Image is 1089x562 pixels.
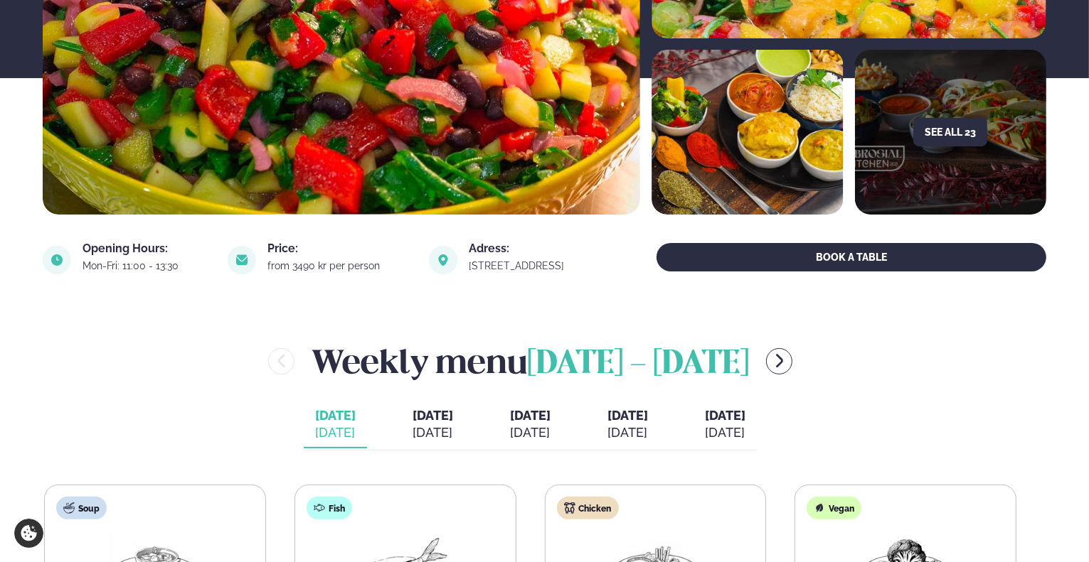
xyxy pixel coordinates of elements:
[312,338,749,384] h2: Weekly menu
[83,243,211,254] div: Opening Hours:
[705,408,745,423] span: [DATE]
[564,502,575,514] img: chicken.svg
[228,246,256,274] img: image alt
[307,497,352,519] div: Fish
[413,408,453,423] span: [DATE]
[56,497,107,519] div: Soup
[314,502,325,514] img: fish.svg
[557,497,619,519] div: Chicken
[510,424,551,441] div: [DATE]
[499,401,562,448] button: [DATE] [DATE]
[469,257,596,274] a: link
[510,408,551,423] span: [DATE]
[607,424,648,441] div: [DATE]
[43,246,71,274] img: image alt
[83,260,211,271] div: Mon-Fri: 11:00 - 13:30
[267,243,412,254] div: Price:
[607,408,648,423] span: [DATE]
[596,401,659,448] button: [DATE] [DATE]
[413,424,453,441] div: [DATE]
[694,401,757,448] button: [DATE] [DATE]
[267,260,412,271] div: from 3490 kr per person
[401,401,464,448] button: [DATE] [DATE]
[304,401,367,448] button: [DATE] [DATE]
[315,424,356,441] div: [DATE]
[652,50,843,215] img: image alt
[814,502,825,514] img: Vegan.svg
[527,349,749,380] span: [DATE] - [DATE]
[469,243,596,254] div: Adress:
[268,348,294,374] button: menu-btn-left
[766,348,792,374] button: menu-btn-right
[705,424,745,441] div: [DATE]
[657,243,1046,271] button: BOOK A TABLE
[429,246,457,274] img: image alt
[807,497,861,519] div: Vegan
[63,502,75,514] img: soup.svg
[913,118,987,146] button: See all 23
[14,519,43,548] a: Cookie settings
[315,407,356,424] span: [DATE]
